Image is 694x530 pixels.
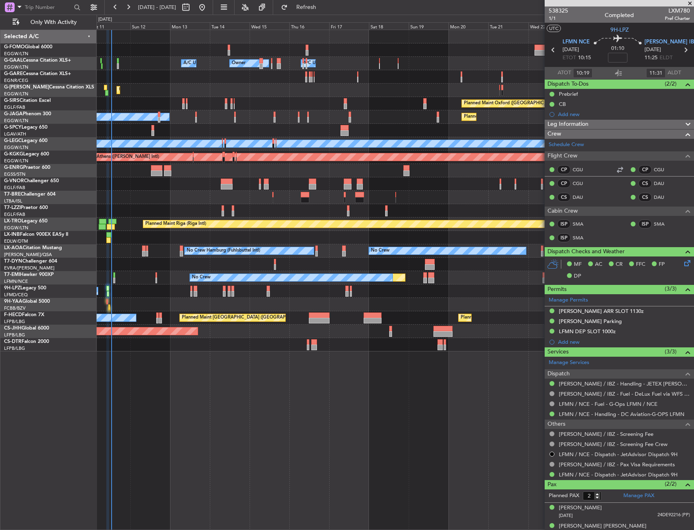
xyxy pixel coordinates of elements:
[557,165,571,174] div: CP
[559,90,578,97] div: Prebrief
[182,312,310,324] div: Planned Maint [GEOGRAPHIC_DATA] ([GEOGRAPHIC_DATA])
[4,45,25,50] span: G-FOMO
[4,259,22,264] span: T7-DYN
[464,97,560,110] div: Planned Maint Oxford ([GEOGRAPHIC_DATA])
[4,278,28,284] a: LFMN/NCE
[4,339,22,344] span: CS-DTR
[638,179,652,188] div: CS
[654,166,672,173] a: CGU
[4,112,23,116] span: G-JAGA
[665,6,690,15] span: LXM780
[4,205,21,210] span: T7-LZZI
[4,112,51,116] a: G-JAGAPhenom 300
[4,292,28,298] a: LFMD/CEQ
[557,179,571,188] div: CP
[559,308,644,315] div: [PERSON_NAME] ARR SLOT 1130z
[547,207,578,216] span: Cabin Crew
[646,68,666,78] input: --:--
[170,22,210,30] div: Mon 13
[4,205,48,210] a: T7-LZZIPraetor 600
[4,312,44,317] a: F-HECDFalcon 7X
[4,198,22,204] a: LTBA/ISL
[636,261,645,269] span: FFC
[563,54,576,62] span: ETOT
[668,69,681,77] span: ALDT
[4,252,52,258] a: [PERSON_NAME]/QSA
[4,138,47,143] a: G-LEGCLegacy 600
[4,219,47,224] a: LX-TROLegacy 650
[90,22,130,30] div: Sat 11
[4,332,25,338] a: LFPB/LBG
[559,401,657,407] a: LFMN / NCE - Fuel - G-Ops LFMN / NCE
[657,512,690,519] span: 24DE92216 (PP)
[559,431,653,437] a: [PERSON_NAME] / IBZ - Screening Fee
[210,22,250,30] div: Tue 14
[289,4,323,10] span: Refresh
[232,57,246,69] div: Owner
[549,141,584,149] a: Schedule Crew
[4,58,71,63] a: G-GAALCessna Citation XLS+
[573,166,591,173] a: CGU
[4,125,22,130] span: G-SPCY
[192,271,211,284] div: No Crew
[4,152,49,157] a: G-KGKGLegacy 600
[369,22,409,30] div: Sat 18
[187,245,260,257] div: No Crew Hamburg (Fuhlsbuttel Intl)
[4,165,50,170] a: G-ENRGPraetor 600
[138,4,176,11] span: [DATE] - [DATE]
[558,338,690,345] div: Add new
[665,284,677,293] span: (3/3)
[66,151,159,163] div: Planned Maint Athens ([PERSON_NAME] Intl)
[4,138,22,143] span: G-LEGC
[4,91,28,97] a: EGGW/LTN
[4,246,62,250] a: LX-AOACitation Mustang
[559,451,678,458] a: LFMN / NCE - Dispatch - JetAdvisor Dispatch 9H
[559,461,675,468] a: [PERSON_NAME] / IBZ - Pax Visa Requirements
[4,98,51,103] a: G-SIRSCitation Excel
[547,247,625,256] span: Dispatch Checks and Weather
[638,165,652,174] div: CP
[549,492,579,500] label: Planned PAX
[4,85,94,90] a: G-[PERSON_NAME]Cessna Citation XLS
[559,471,678,478] a: LFMN / NCE - Dispatch - JetAdvisor Dispatch 9H
[4,192,21,197] span: T7-BRE
[547,80,588,89] span: Dispatch To-Dos
[4,246,23,250] span: LX-AOA
[4,211,25,218] a: EGLF/FAB
[563,46,579,54] span: [DATE]
[547,120,588,129] span: Leg Information
[4,51,28,57] a: EGGW/LTN
[4,232,68,237] a: LX-INBFalcon 900EX EASy II
[4,64,28,70] a: EGGW/LTN
[573,68,593,78] input: --:--
[547,369,570,379] span: Dispatch
[654,194,672,201] a: DAU
[559,318,622,325] div: [PERSON_NAME] Parking
[4,232,20,237] span: LX-INB
[448,22,488,30] div: Mon 20
[559,101,566,108] div: CB
[4,179,24,183] span: G-VNOR
[557,193,571,202] div: CS
[558,111,690,118] div: Add new
[4,326,49,331] a: CS-JHHGlobal 6000
[595,261,602,269] span: AC
[547,25,561,32] button: UTC
[547,347,569,357] span: Services
[329,22,369,30] div: Fri 17
[559,411,684,418] a: LFMN / NCE - Handling - DC Aviation-G-OPS LFMN
[25,1,71,13] input: Trip Number
[130,22,170,30] div: Sun 12
[277,1,326,14] button: Refresh
[4,312,22,317] span: F-HECD
[4,71,71,76] a: G-GARECessna Citation XLS+
[557,220,571,228] div: ISP
[644,54,657,62] span: 11:25
[4,345,25,351] a: LFPB/LBG
[4,272,20,277] span: T7-EMI
[644,46,661,54] span: [DATE]
[578,54,591,62] span: 10:15
[654,180,672,187] a: DAU
[659,261,665,269] span: FP
[559,513,573,519] span: [DATE]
